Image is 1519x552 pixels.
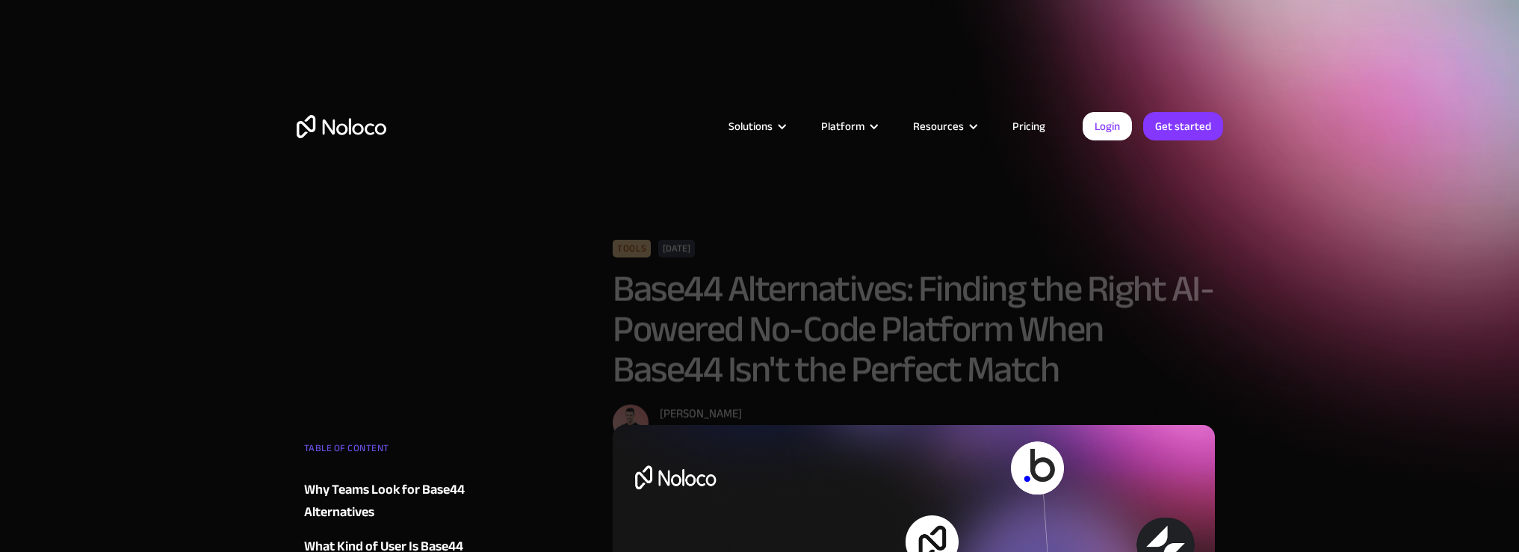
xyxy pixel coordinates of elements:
a: home [297,115,386,138]
div: Founder and CEO of Noloco [660,423,799,441]
div: [DATE] [658,240,695,258]
a: Get started [1143,112,1223,140]
div: [PERSON_NAME] [660,405,799,423]
div: TABLE OF CONTENT [304,437,485,467]
div: Resources [913,117,964,136]
div: Platform [802,117,894,136]
div: Solutions [710,117,802,136]
a: Login [1083,112,1132,140]
div: Platform [821,117,864,136]
a: Why Teams Look for Base44 Alternatives [304,479,485,524]
div: Resources [894,117,994,136]
a: Pricing [994,117,1064,136]
div: Tools [613,240,651,258]
h1: Base44 Alternatives: Finding the Right AI-Powered No-Code Platform When Base44 Isn't the Perfect ... [613,269,1216,390]
div: Solutions [728,117,773,136]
